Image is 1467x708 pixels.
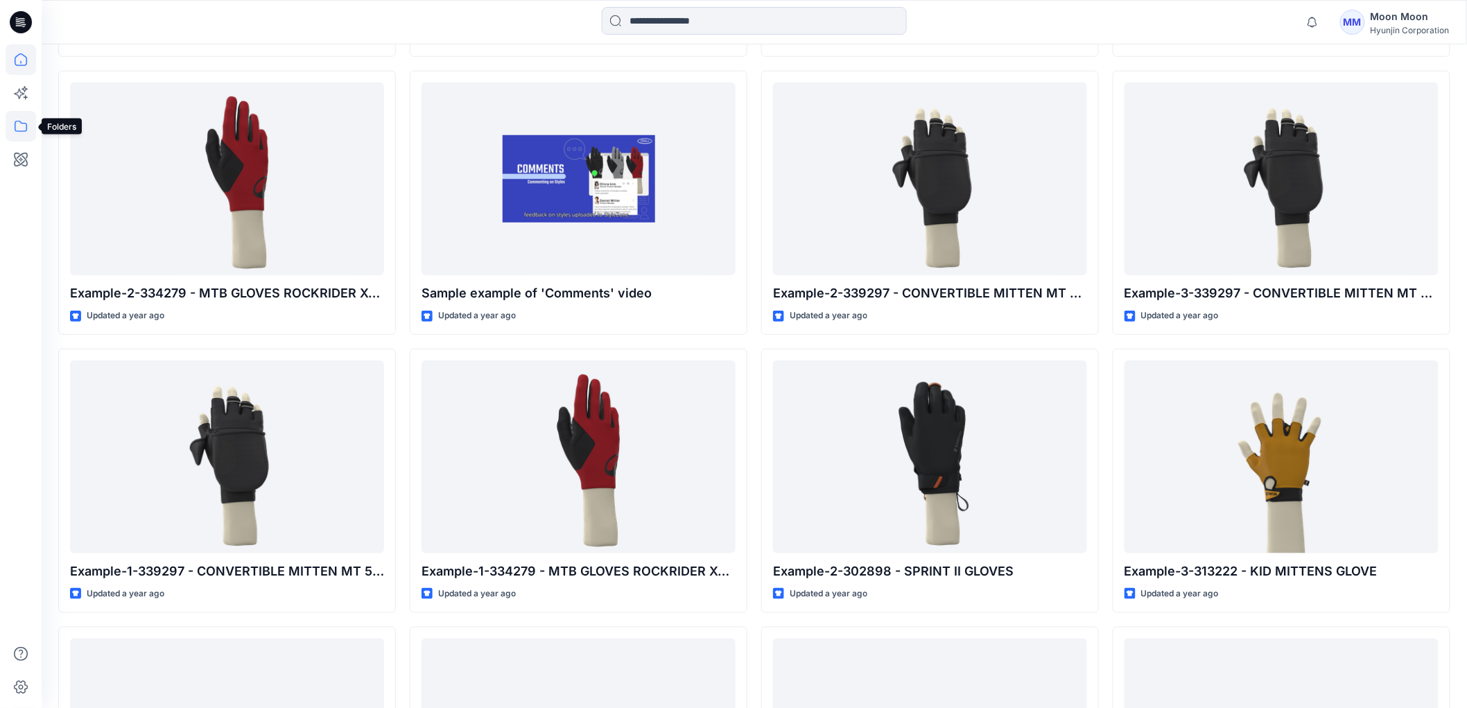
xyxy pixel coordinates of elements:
[773,361,1087,553] a: Example-2-302898 - SPRINT II GLOVES
[1125,361,1439,553] a: Example-3-313222 - KID MITTENS GLOVE
[773,83,1087,275] a: Example-2-339297 - CONVERTIBLE MITTEN MT 500 WINDPROOF
[790,309,867,323] p: Updated a year ago
[70,562,384,581] p: Example-1-339297 - CONVERTIBLE MITTEN MT 500 WINDPROOF
[422,361,736,553] a: Example-1-334279 - MTB GLOVES ROCKRIDER XC GRIP
[70,361,384,553] a: Example-1-339297 - CONVERTIBLE MITTEN MT 500 WINDPROOF
[773,562,1087,581] p: Example-2-302898 - SPRINT II GLOVES
[422,562,736,581] p: Example-1-334279 - MTB GLOVES ROCKRIDER XC GRIP
[1125,83,1439,275] a: Example-3-339297 - CONVERTIBLE MITTEN MT 500 WINDPROOF
[87,309,164,323] p: Updated a year ago
[773,284,1087,303] p: Example-2-339297 - CONVERTIBLE MITTEN MT 500 WINDPROOF
[1371,25,1450,35] div: Hyunjin Corporation
[438,309,516,323] p: Updated a year ago
[1371,8,1450,25] div: Moon Moon
[422,83,736,275] a: Sample example of 'Comments' video
[438,587,516,601] p: Updated a year ago
[1141,587,1219,601] p: Updated a year ago
[70,83,384,275] a: Example-2-334279 - MTB GLOVES ROCKRIDER XC GRIP
[1340,10,1365,35] div: MM
[1141,309,1219,323] p: Updated a year ago
[70,284,384,303] p: Example-2-334279 - MTB GLOVES ROCKRIDER XC GRIP
[422,284,736,303] p: Sample example of 'Comments' video
[790,587,867,601] p: Updated a year ago
[87,587,164,601] p: Updated a year ago
[1125,284,1439,303] p: Example-3-339297 - CONVERTIBLE MITTEN MT 500 WINDPROOF
[1125,562,1439,581] p: Example-3-313222 - KID MITTENS GLOVE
